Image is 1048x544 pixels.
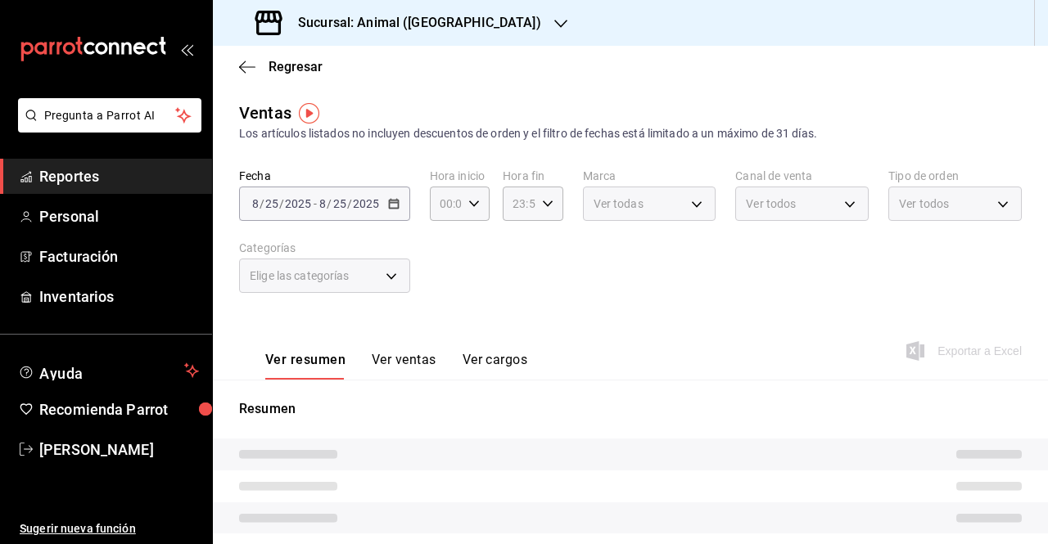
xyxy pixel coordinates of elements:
div: navigation tabs [265,352,527,380]
span: Recomienda Parrot [39,398,199,420]
input: -- [318,197,327,210]
span: Personal [39,205,199,227]
span: Ver todos [899,196,949,212]
span: / [279,197,284,210]
input: ---- [352,197,380,210]
span: / [260,197,264,210]
span: [PERSON_NAME] [39,438,199,461]
span: Facturación [39,245,199,268]
button: Ver resumen [265,352,346,380]
button: Ver ventas [372,352,436,380]
span: Ver todas [594,196,644,212]
input: ---- [284,197,312,210]
button: Pregunta a Parrot AI [18,98,201,133]
span: Ayuda [39,361,178,380]
label: Categorías [239,242,410,254]
img: Tooltip marker [299,103,319,124]
span: / [327,197,332,210]
span: Reportes [39,165,199,187]
span: Ver todos [746,196,796,212]
button: open_drawer_menu [180,43,193,56]
input: -- [251,197,260,210]
input: -- [332,197,347,210]
span: - [314,197,317,210]
h3: Sucursal: Animal ([GEOGRAPHIC_DATA]) [285,13,541,33]
input: -- [264,197,279,210]
span: Elige las categorías [250,268,350,284]
button: Ver cargos [463,352,528,380]
label: Hora inicio [430,170,490,182]
label: Tipo de orden [888,170,1022,182]
span: Sugerir nueva función [20,520,199,537]
a: Pregunta a Parrot AI [11,119,201,136]
button: Regresar [239,59,323,74]
div: Ventas [239,101,291,125]
span: Regresar [269,59,323,74]
span: / [347,197,352,210]
div: Los artículos listados no incluyen descuentos de orden y el filtro de fechas está limitado a un m... [239,125,1022,142]
span: Pregunta a Parrot AI [44,107,176,124]
label: Hora fin [503,170,562,182]
label: Fecha [239,170,410,182]
p: Resumen [239,399,1022,419]
label: Marca [583,170,716,182]
span: Inventarios [39,285,199,308]
label: Canal de venta [735,170,869,182]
